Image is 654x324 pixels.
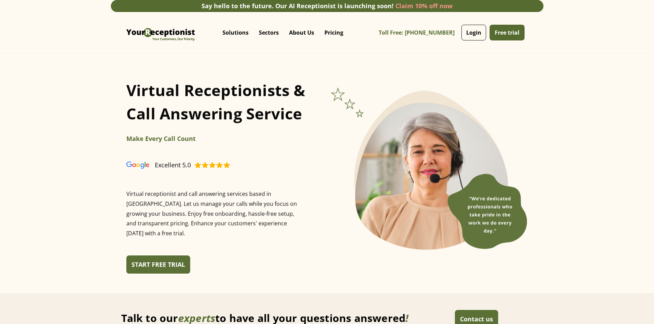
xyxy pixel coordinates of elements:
[222,29,249,36] p: Solutions
[155,159,191,171] div: Excellent 5.0
[328,83,528,259] div: carousel
[202,1,393,11] div: Say hello to the future. Our AI Receptionist is launching soon!
[126,255,190,274] a: START FREE TRIAL
[328,84,528,260] img: Virtual Receptionist, Call Answering Service for legal and medical offices. Lawyer Virtual Recept...
[126,72,307,132] h1: Virtual Receptionists & Call Answering Service
[126,131,235,147] div: 1 of 6
[259,29,279,36] p: Sectors
[217,19,254,46] div: Solutions
[125,17,197,48] img: Virtual Receptionist - Answering Service - Call and Live Chat Receptionist - Virtual Receptionist...
[395,1,452,11] div: Claim 10% off now
[254,19,284,46] div: Sectors
[284,19,319,46] div: About Us
[126,182,303,249] p: Virtual receptionist and call answering services based in [GEOGRAPHIC_DATA]. Let us manage your c...
[461,25,486,40] a: Login
[289,29,314,36] p: About Us
[126,161,149,169] img: Virtual Receptionist - Answering Service - Call and Live Chat Receptionist - Virtual Receptionist...
[379,25,460,40] a: Toll Free: [PHONE_NUMBER]
[490,25,525,40] a: Free trial
[126,134,235,143] h2: Make Every Call Count
[328,83,528,259] div: 1 of 1
[194,161,230,169] img: Virtual Receptionist - Answering Service - Call and Live Chat Receptionist - Virtual Receptionist...
[126,131,235,156] div: carousel
[319,22,348,43] a: Pricing
[125,17,197,48] a: home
